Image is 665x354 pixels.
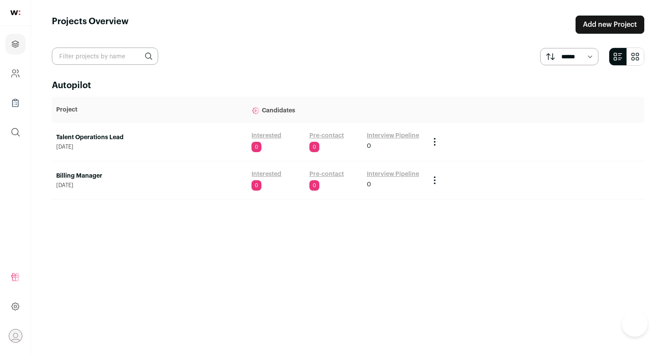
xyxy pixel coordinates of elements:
[56,105,243,114] p: Project
[5,92,25,113] a: Company Lists
[251,180,261,191] span: 0
[622,311,648,337] iframe: Help Scout Beacon - Open
[576,16,644,34] a: Add new Project
[309,180,319,191] span: 0
[251,101,420,118] p: Candidates
[309,142,319,152] span: 0
[430,175,440,185] button: Project Actions
[56,182,243,189] span: [DATE]
[251,170,281,179] a: Interested
[367,142,371,150] span: 0
[56,133,243,142] a: Talent Operations Lead
[309,170,344,179] a: Pre-contact
[52,80,644,92] h2: Autopilot
[367,170,419,179] a: Interview Pipeline
[9,329,22,343] button: Open dropdown
[52,48,158,65] input: Filter projects by name
[309,131,344,140] a: Pre-contact
[5,34,25,54] a: Projects
[367,180,371,189] span: 0
[56,144,243,150] span: [DATE]
[5,63,25,84] a: Company and ATS Settings
[52,16,129,34] h1: Projects Overview
[430,137,440,147] button: Project Actions
[251,131,281,140] a: Interested
[367,131,419,140] a: Interview Pipeline
[251,142,261,152] span: 0
[10,10,20,15] img: wellfound-shorthand-0d5821cbd27db2630d0214b213865d53afaa358527fdda9d0ea32b1df1b89c2c.svg
[56,172,243,180] a: Billing Manager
